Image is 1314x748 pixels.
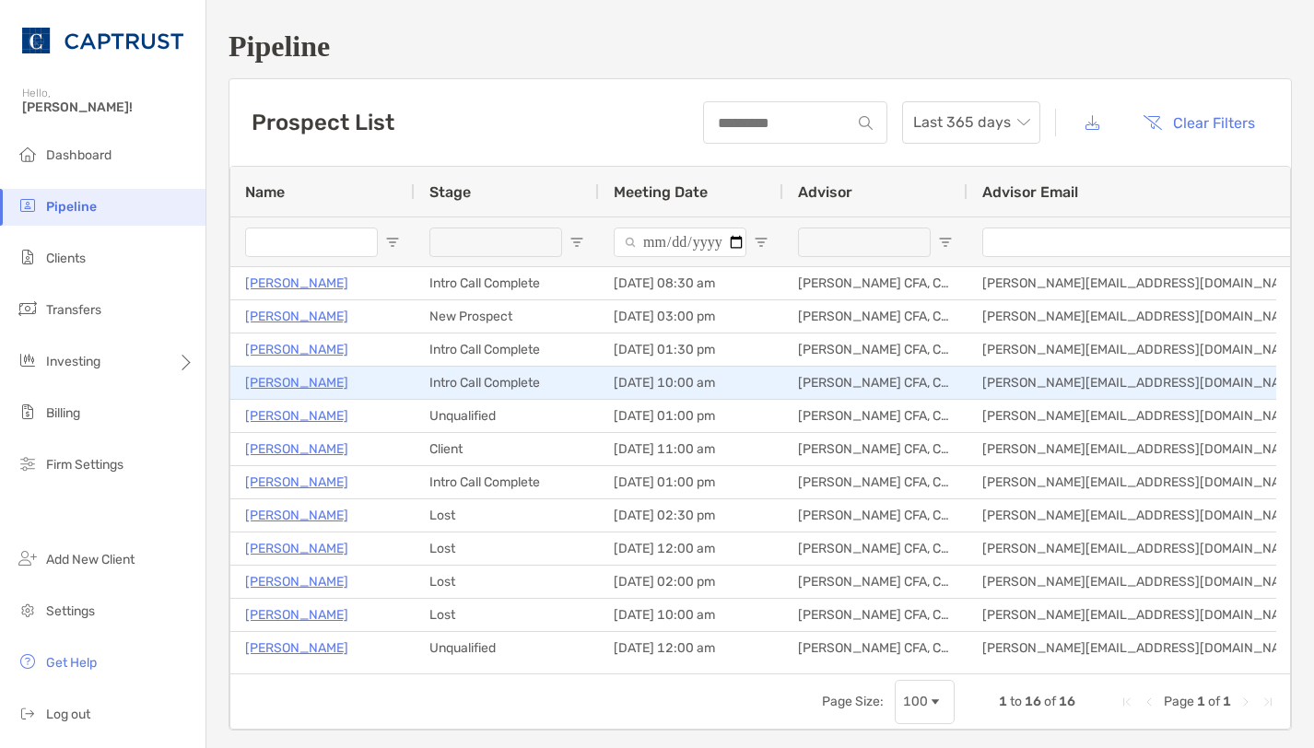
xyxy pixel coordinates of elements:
div: [DATE] 01:30 pm [599,333,783,366]
span: 1 [1223,694,1231,709]
span: of [1044,694,1056,709]
span: Last 365 days [913,102,1029,143]
span: Firm Settings [46,457,123,473]
span: Advisor [798,183,852,201]
div: Lost [415,599,599,631]
div: [PERSON_NAME] CFA, CAIA, CFP® [783,632,968,664]
span: Add New Client [46,552,135,567]
div: [PERSON_NAME] CFA, CAIA, CFP® [783,300,968,333]
a: [PERSON_NAME] [245,471,348,494]
div: Client [415,433,599,465]
div: [PERSON_NAME] CFA, CAIA, CFP® [783,466,968,498]
div: 100 [903,694,928,709]
button: Open Filter Menu [385,235,400,250]
button: Open Filter Menu [754,235,768,250]
span: Transfers [46,302,101,318]
img: clients icon [17,246,39,268]
div: [PERSON_NAME] CFA, CAIA, CFP® [783,499,968,532]
img: pipeline icon [17,194,39,216]
div: [PERSON_NAME] CFA, CAIA, CFP® [783,433,968,465]
span: Get Help [46,655,97,671]
span: 1 [999,694,1007,709]
div: Intro Call Complete [415,333,599,366]
span: of [1208,694,1220,709]
span: Meeting Date [614,183,708,201]
div: Unqualified [415,632,599,664]
div: [DATE] 11:00 am [599,433,783,465]
img: get-help icon [17,650,39,672]
div: Next Page [1238,695,1253,709]
h1: Pipeline [229,29,1292,64]
a: [PERSON_NAME] [245,603,348,626]
div: [DATE] 10:00 am [599,599,783,631]
input: Meeting Date Filter Input [614,228,746,257]
div: Lost [415,499,599,532]
a: [PERSON_NAME] [245,504,348,527]
div: [DATE] 10:00 am [599,367,783,399]
div: Page Size: [822,694,884,709]
div: [PERSON_NAME] CFA, CAIA, CFP® [783,599,968,631]
a: [PERSON_NAME] [245,338,348,361]
img: dashboard icon [17,143,39,165]
span: Page [1164,694,1194,709]
button: Open Filter Menu [938,235,953,250]
div: [DATE] 02:30 pm [599,499,783,532]
p: [PERSON_NAME] [245,305,348,328]
div: [DATE] 01:00 pm [599,400,783,432]
div: Last Page [1261,695,1275,709]
a: [PERSON_NAME] [245,371,348,394]
a: [PERSON_NAME] [245,438,348,461]
img: input icon [859,116,873,130]
span: Log out [46,707,90,722]
div: Intro Call Complete [415,267,599,299]
div: [DATE] 12:00 am [599,532,783,565]
img: firm-settings icon [17,452,39,474]
img: billing icon [17,401,39,423]
span: Clients [46,251,86,266]
span: 16 [1059,694,1075,709]
div: Previous Page [1142,695,1156,709]
div: Page Size [895,680,955,724]
div: [PERSON_NAME] CFA, CAIA, CFP® [783,367,968,399]
span: Billing [46,405,80,421]
div: [DATE] 01:00 pm [599,466,783,498]
a: [PERSON_NAME] [245,537,348,560]
div: [PERSON_NAME] CFA, CAIA, CFP® [783,400,968,432]
div: First Page [1120,695,1134,709]
div: Unqualified [415,400,599,432]
span: Name [245,183,285,201]
img: add_new_client icon [17,547,39,569]
div: [PERSON_NAME] CFA, CAIA, CFP® [783,333,968,366]
a: [PERSON_NAME] [245,637,348,660]
div: [DATE] 08:30 am [599,267,783,299]
div: [PERSON_NAME] CFA, CAIA, CFP® [783,267,968,299]
div: New Prospect [415,300,599,333]
span: Pipeline [46,199,97,215]
p: [PERSON_NAME] [245,404,348,427]
span: Advisor Email [982,183,1078,201]
input: Name Filter Input [245,228,378,257]
span: [PERSON_NAME]! [22,99,194,115]
div: [DATE] 02:00 pm [599,566,783,598]
span: Investing [46,354,100,369]
a: [PERSON_NAME] [245,570,348,593]
span: Stage [429,183,471,201]
div: [DATE] 03:00 pm [599,300,783,333]
button: Open Filter Menu [569,235,584,250]
span: 1 [1197,694,1205,709]
div: Intro Call Complete [415,367,599,399]
span: Settings [46,603,95,619]
img: CAPTRUST Logo [22,7,183,74]
div: Lost [415,566,599,598]
span: to [1010,694,1022,709]
img: transfers icon [17,298,39,320]
div: Intro Call Complete [415,466,599,498]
